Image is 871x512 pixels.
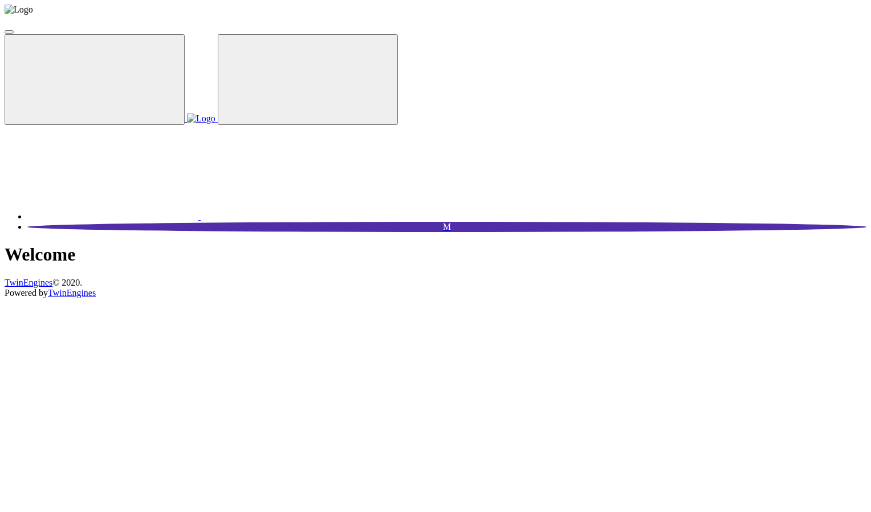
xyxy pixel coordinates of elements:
a: TwinEngines [48,288,96,298]
img: Logo [5,5,33,15]
div: POWERENFO-DB\mvanenige [27,222,866,232]
h1: Welcome [5,244,866,265]
div: Powered by [5,288,866,298]
img: Logo [187,113,215,124]
a: M [27,222,866,232]
a: TwinEngines [5,278,52,287]
div: © 2020. [5,278,866,288]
